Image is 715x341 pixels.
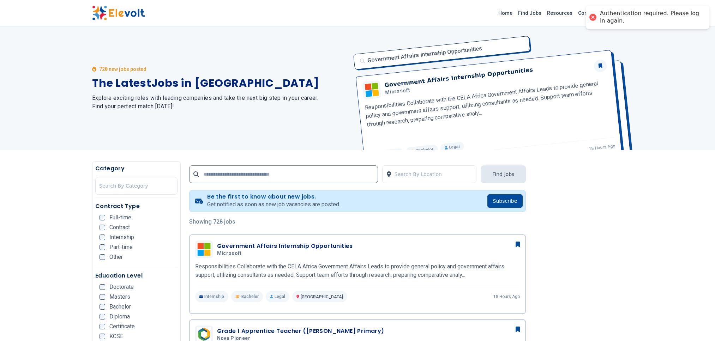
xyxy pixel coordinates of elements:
div: Authentication required. Please log in again. [600,10,702,25]
p: Showing 728 jobs [189,218,526,226]
input: Bachelor [100,304,105,310]
h2: Explore exciting roles with leading companies and take the next big step in your career. Find you... [92,94,349,111]
p: Legal [266,291,289,302]
button: Find Jobs [481,165,526,183]
p: Internship [195,291,229,302]
img: Elevolt [92,6,145,20]
input: Certificate [100,324,105,329]
h5: Contract Type [95,202,178,211]
p: Get notified as soon as new job vacancies are posted. [207,200,340,209]
span: Bachelor [241,294,259,299]
span: Internship [109,235,134,240]
input: Diploma [100,314,105,319]
input: Doctorate [100,284,105,290]
h4: Be the first to know about new jobs. [207,193,340,200]
span: Bachelor [109,304,131,310]
input: Contract [100,225,105,230]
span: Diploma [109,314,130,319]
span: Microsoft [217,250,242,257]
input: Part-time [100,244,105,250]
input: KCSE [100,334,105,339]
span: Part-time [109,244,133,250]
a: Contact [575,7,599,19]
span: Full-time [109,215,131,220]
h1: The Latest Jobs in [GEOGRAPHIC_DATA] [92,77,349,90]
span: Other [109,254,123,260]
p: Responsibilities Collaborate with the CELA Africa Government Affairs Leads to provide general pol... [195,262,520,279]
span: [GEOGRAPHIC_DATA] [301,294,343,299]
span: Contract [109,225,130,230]
span: KCSE [109,334,123,339]
h3: Government Affairs Internship Opportunities [217,242,353,250]
h3: Grade 1 Apprentice Teacher ([PERSON_NAME] Primary) [217,327,384,335]
a: Resources [544,7,575,19]
span: Certificate [109,324,135,329]
span: Masters [109,294,130,300]
input: Full-time [100,215,105,220]
p: 18 hours ago [493,294,520,299]
input: Other [100,254,105,260]
img: Microsoft [197,242,211,256]
a: Find Jobs [515,7,544,19]
h5: Education Level [95,272,178,280]
a: MicrosoftGovernment Affairs Internship OpportunitiesMicrosoftResponsibilities Collaborate with th... [195,240,520,302]
button: Subscribe [487,194,523,208]
input: Internship [100,235,105,240]
h5: Category [95,164,178,173]
a: Home [495,7,515,19]
input: Masters [100,294,105,300]
span: Doctorate [109,284,134,290]
p: 728 new jobs posted [99,66,146,73]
